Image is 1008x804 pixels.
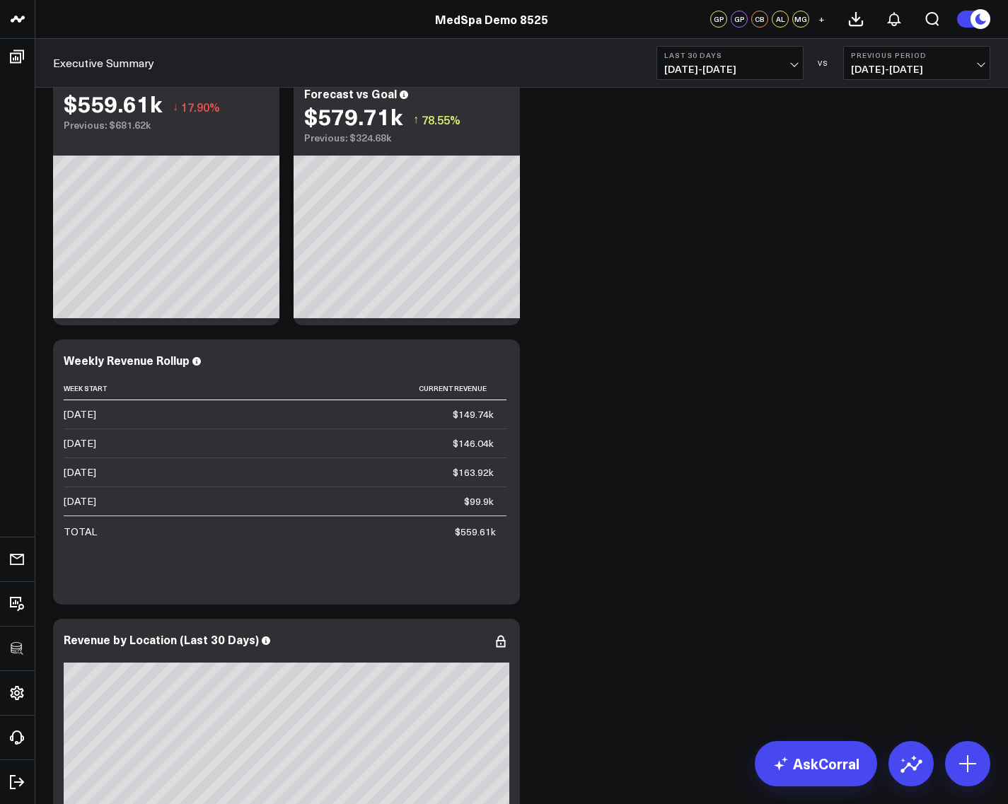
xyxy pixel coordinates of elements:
div: $99.9k [464,494,494,508]
div: $149.74k [453,407,494,421]
span: + [818,14,825,24]
span: ↑ [413,110,419,129]
th: Week Start [64,377,205,400]
div: $146.04k [453,436,494,450]
div: Previous: $324.68k [304,132,509,144]
div: MG [792,11,809,28]
div: TOTAL [64,525,97,539]
div: $579.71k [304,103,402,129]
button: + [813,11,830,28]
button: Previous Period[DATE]-[DATE] [843,46,990,80]
div: Revenue by Location (Last 30 Days) [64,631,259,647]
div: [DATE] [64,494,96,508]
div: Weekly Revenue Rollup [64,352,190,368]
button: Last 30 Days[DATE]-[DATE] [656,46,804,80]
a: AskCorral [755,741,877,786]
span: [DATE] - [DATE] [851,64,983,75]
span: 78.55% [422,112,460,127]
div: VS [811,59,836,67]
div: Previous: $681.62k [64,120,269,131]
b: Previous Period [851,51,983,59]
div: $163.92k [453,465,494,479]
b: Last 30 Days [664,51,796,59]
span: 17.90% [181,99,220,115]
div: [DATE] [64,407,96,421]
div: GP [710,11,727,28]
div: $559.61k [64,91,162,116]
div: [DATE] [64,465,96,479]
div: AL [772,11,789,28]
th: Current Revenue [205,377,506,400]
span: [DATE] - [DATE] [664,64,796,75]
span: ↓ [173,98,178,116]
div: [DATE] [64,436,96,450]
a: Executive Summary [53,55,154,71]
div: GP [731,11,748,28]
div: $559.61k [455,525,496,539]
a: MedSpa Demo 8525 [435,11,548,27]
div: CB [751,11,768,28]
